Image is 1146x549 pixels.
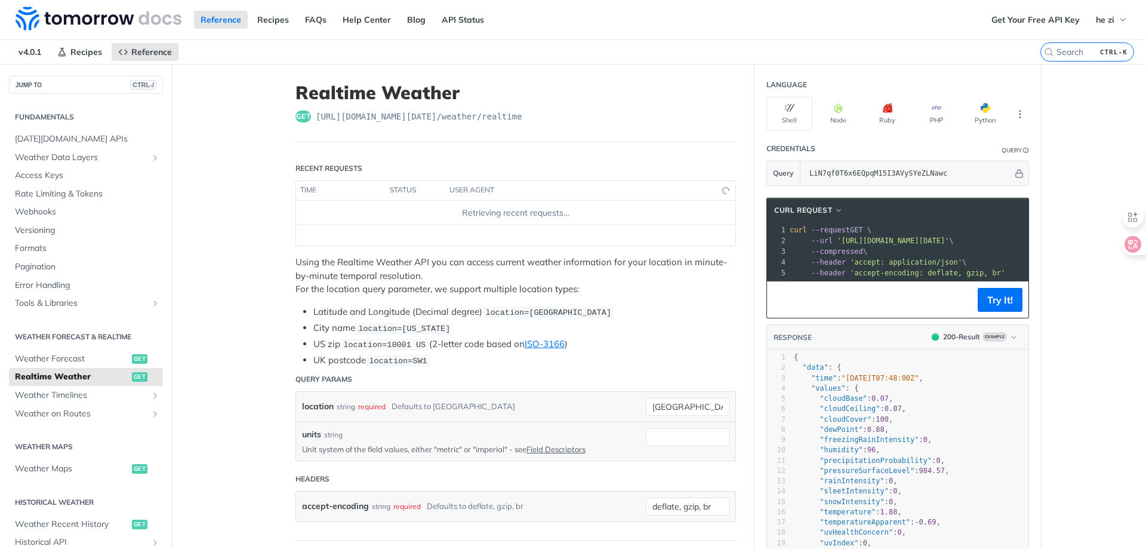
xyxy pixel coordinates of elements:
div: 13 [767,476,785,486]
input: apikey [803,161,1013,185]
div: 17 [767,517,785,527]
button: Try It! [978,288,1022,312]
button: Node [815,97,861,131]
span: \ [790,247,867,256]
span: 0 [889,498,893,506]
span: Rate Limiting & Tokens [15,188,160,200]
div: 2 [767,235,787,246]
div: 5 [767,394,785,404]
span: cURL Request [774,205,832,216]
span: Tools & Libraries [15,297,147,309]
span: get [295,111,311,122]
div: Defaults to deflate, gzip, br [427,498,523,515]
div: 5 [767,268,787,278]
button: Show subpages for Tools & Libraries [150,299,160,308]
span: : , [794,518,941,526]
th: time [296,181,386,200]
h2: Weather Forecast & realtime [9,332,163,342]
span: "snowIntensity" [820,498,884,506]
span: : , [794,435,932,444]
div: Headers [295,474,329,484]
span: 0 [923,435,928,444]
span: Webhooks [15,206,160,218]
span: "dewPoint" [820,425,862,434]
div: 1 [767,352,785,363]
span: --url [811,237,833,245]
span: { [794,353,798,361]
span: "sleetIntensity" [820,487,889,495]
button: RESPONSE [773,332,812,343]
span: --compressed [811,247,863,256]
span: Realtime Weather [15,371,129,383]
div: 1 [767,225,787,235]
span: 0 [863,539,867,547]
a: Recipes [51,43,109,61]
a: Webhooks [9,203,163,221]
span: : , [794,415,893,424]
a: [DATE][DOMAIN_NAME] APIs [9,130,163,148]
span: location=SW1 [369,357,427,366]
h2: Weather Maps [9,441,163,452]
span: 0 [936,456,940,465]
a: Reference [112,43,178,61]
a: FAQs [298,11,333,29]
a: API Status [435,11,491,29]
span: "uvIndex" [820,539,858,547]
a: ISO-3166 [525,338,565,349]
a: Weather Forecastget [9,350,163,368]
span: --header [811,258,846,266]
a: Error Handling [9,277,163,295]
span: Weather Forecast [15,353,129,365]
span: : { [794,384,858,392]
span: "values" [811,384,846,392]
span: : , [794,487,902,495]
span: \ [790,258,966,266]
span: curl [790,226,807,234]
span: "uvHealthConcern" [820,528,893,536]
a: Pagination [9,258,163,276]
p: Using the Realtime Weather API you can access current weather information for your location in mi... [295,256,736,296]
span: CTRL-/ [130,80,156,90]
span: Access Keys [15,170,160,182]
div: 2 [767,363,785,373]
div: 12 [767,466,785,476]
label: units [302,428,321,441]
span: "temperature" [820,508,876,516]
button: Show subpages for Historical API [150,538,160,547]
div: 11 [767,456,785,466]
span: : , [794,425,889,434]
span: "cloudBase" [820,394,867,403]
button: More Languages [1011,105,1029,123]
span: Versioning [15,225,160,237]
button: Show subpages for Weather Data Layers [150,153,160,162]
span: : , [794,446,880,454]
li: US zip (2-letter code based on ) [313,338,736,351]
span: Weather on Routes [15,408,147,420]
span: Weather Recent History [15,519,129,530]
th: user agent [445,181,711,200]
a: Realtime Weatherget [9,368,163,386]
span: location=10001 US [343,341,426,349]
span: "time" [811,374,837,382]
span: : , [794,498,898,506]
div: string [324,430,343,440]
h1: Realtime Weather [295,82,736,103]
span: : , [794,467,949,475]
button: Hide [1013,167,1025,179]
div: Retrieving recent requests… [301,207,731,219]
span: "data" [802,363,828,372]
div: 4 [767,257,787,268]
div: 200 - Result [943,332,980,342]
span: 0 [897,528,901,536]
button: he zi [1089,11,1134,29]
button: cURL Request [770,204,848,216]
span: 'accept: application/json' [850,258,962,266]
span: "humidity" [820,446,862,454]
a: Blog [401,11,432,29]
button: JUMP TOCTRL-/ [9,76,163,94]
div: 14 [767,486,785,496]
span: "[DATE]T07:48:00Z" [842,374,919,382]
span: https://api.tomorrow.io/v4/weather/realtime [316,111,522,122]
li: City name [313,321,736,335]
span: : , [794,528,906,536]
